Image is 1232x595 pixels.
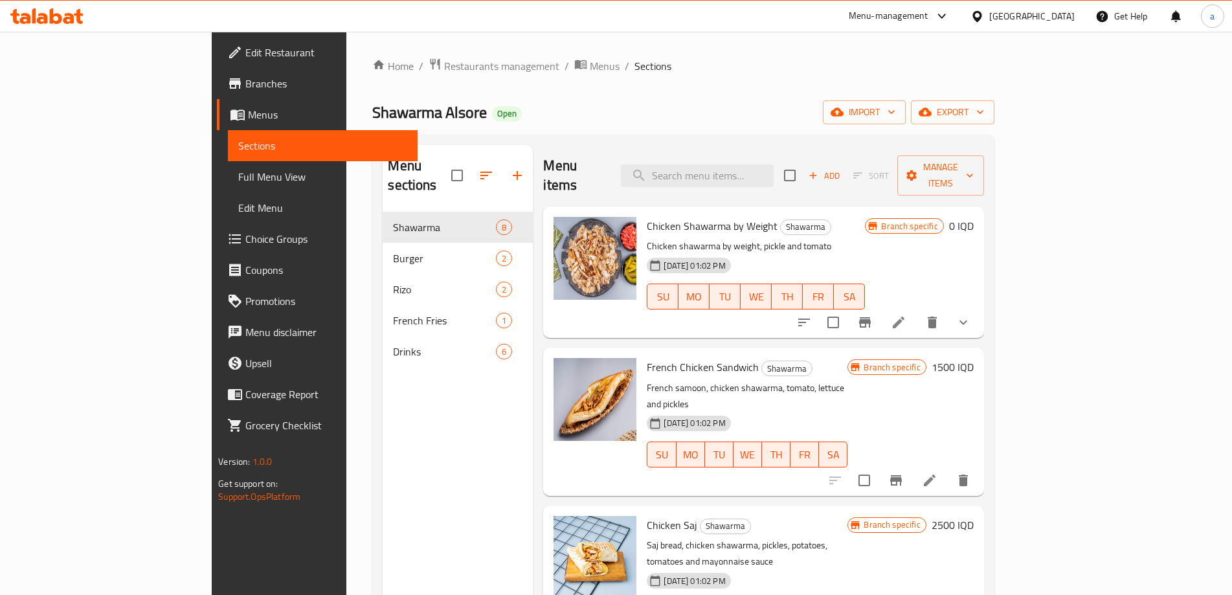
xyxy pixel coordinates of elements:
[819,442,847,467] button: SA
[245,387,407,402] span: Coverage Report
[741,284,772,309] button: WE
[574,58,620,74] a: Menus
[383,274,533,305] div: Rizo2
[803,166,845,186] span: Add item
[949,217,974,235] h6: 0 IQD
[393,251,496,266] div: Burger
[653,287,673,306] span: SU
[217,254,418,286] a: Coupons
[217,348,418,379] a: Upsell
[497,221,511,234] span: 8
[647,380,847,412] p: French samoon, chicken shawarma, tomato, lettuce and pickles
[238,169,407,185] span: Full Menu View
[647,537,847,570] p: Saj bread, chicken shawarma, pickles, potatoes, tomatoes and mayonnaise sauce
[700,519,750,533] span: Shawarma
[824,445,842,464] span: SA
[393,219,496,235] span: Shawarma
[502,160,533,191] button: Add section
[807,168,842,183] span: Add
[658,417,730,429] span: [DATE] 01:02 PM
[891,315,906,330] a: Edit menu item
[772,284,803,309] button: TH
[922,473,937,488] a: Edit menu item
[497,253,511,265] span: 2
[647,357,759,377] span: French Chicken Sandwich
[388,156,451,195] h2: Menu sections
[678,284,710,309] button: MO
[419,58,423,74] li: /
[762,361,812,376] span: Shawarma
[496,251,512,266] div: items
[790,442,819,467] button: FR
[590,58,620,74] span: Menus
[746,287,767,306] span: WE
[921,104,984,120] span: export
[245,293,407,309] span: Promotions
[554,358,636,441] img: French Chicken Sandwich
[429,58,559,74] a: Restaurants management
[700,519,751,534] div: Shawarma
[218,475,278,492] span: Get support on:
[876,220,943,232] span: Branch specific
[789,307,820,338] button: sort-choices
[496,344,512,359] div: items
[245,324,407,340] span: Menu disclaimer
[647,442,676,467] button: SU
[492,108,522,119] span: Open
[908,159,974,192] span: Manage items
[497,284,511,296] span: 2
[228,130,418,161] a: Sections
[820,309,847,336] span: Select to update
[372,58,994,74] nav: breadcrumb
[705,442,734,467] button: TU
[471,160,502,191] span: Sort sections
[849,8,928,24] div: Menu-management
[218,488,300,505] a: Support.OpsPlatform
[565,58,569,74] li: /
[845,166,897,186] span: Select section first
[383,212,533,243] div: Shawarma8
[634,58,671,74] span: Sections
[839,287,860,306] span: SA
[710,284,741,309] button: TU
[653,445,671,464] span: SU
[217,68,418,99] a: Branches
[492,106,522,122] div: Open
[684,287,704,306] span: MO
[383,243,533,274] div: Burger2
[823,100,906,124] button: import
[245,231,407,247] span: Choice Groups
[217,37,418,68] a: Edit Restaurant
[948,307,979,338] button: show more
[932,358,974,376] h6: 1500 IQD
[911,100,994,124] button: export
[762,442,790,467] button: TH
[658,260,730,272] span: [DATE] 01:02 PM
[858,361,925,374] span: Branch specific
[217,410,418,441] a: Grocery Checklist
[496,282,512,297] div: items
[496,313,512,328] div: items
[393,313,496,328] div: French Fries
[781,219,831,234] span: Shawarma
[808,287,829,306] span: FR
[252,453,273,470] span: 1.0.0
[833,104,895,120] span: import
[647,216,778,236] span: Chicken Shawarma by Weight
[803,284,834,309] button: FR
[796,445,814,464] span: FR
[767,445,785,464] span: TH
[803,166,845,186] button: Add
[658,575,730,587] span: [DATE] 01:02 PM
[383,305,533,336] div: French Fries1
[897,155,984,196] button: Manage items
[917,307,948,338] button: delete
[245,262,407,278] span: Coupons
[217,286,418,317] a: Promotions
[444,58,559,74] span: Restaurants management
[217,223,418,254] a: Choice Groups
[238,200,407,216] span: Edit Menu
[647,238,865,254] p: Chicken shawarma by weight, pickle and tomato
[851,467,878,494] span: Select to update
[248,107,407,122] span: Menus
